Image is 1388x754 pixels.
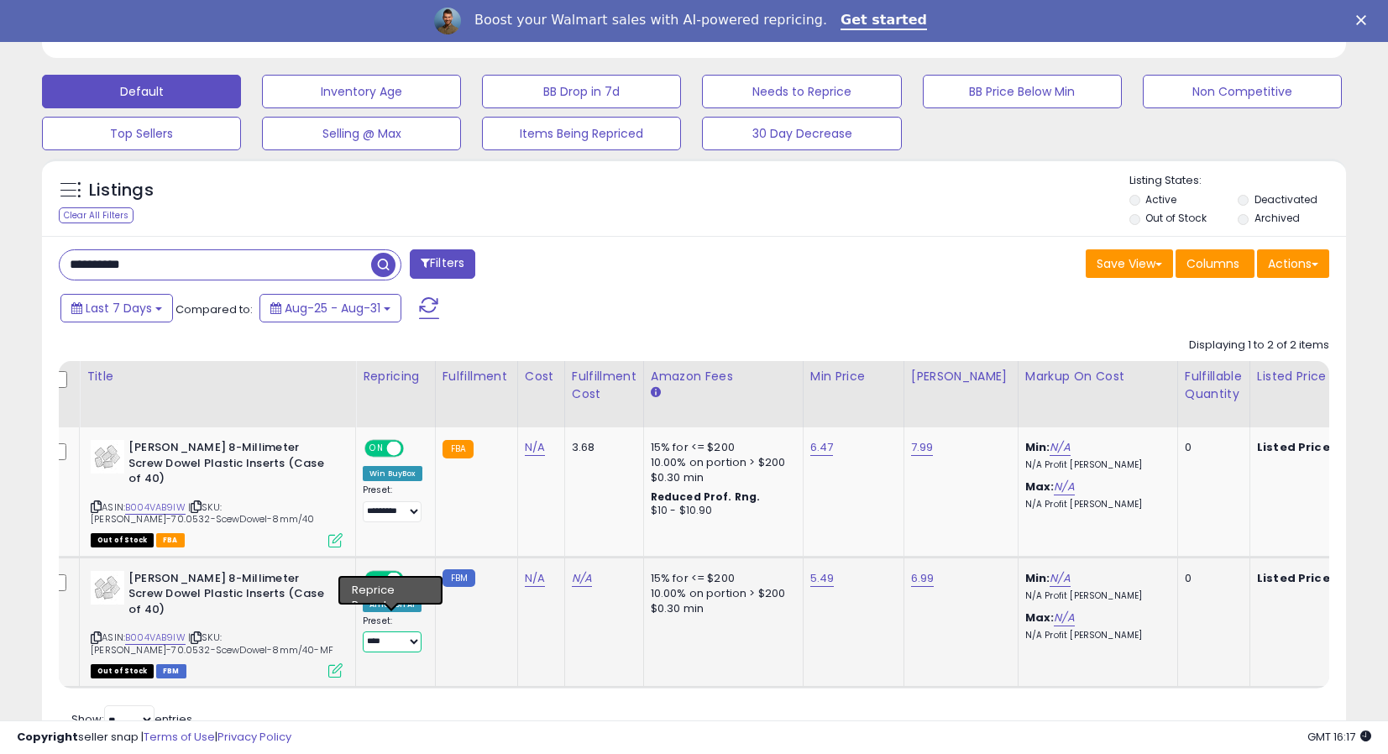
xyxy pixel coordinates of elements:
a: B004VAB9IW [125,500,186,515]
small: FBA [443,440,474,458]
button: Filters [410,249,475,279]
p: Listing States: [1129,173,1346,189]
button: Items Being Repriced [482,117,681,150]
div: Win BuyBox [363,466,422,481]
div: $0.30 min [651,601,790,616]
button: BB Price Below Min [923,75,1122,108]
div: Fulfillable Quantity [1185,368,1243,403]
img: Profile image for Adrian [434,8,461,34]
b: Listed Price: [1257,439,1333,455]
a: Privacy Policy [217,729,291,745]
div: ASIN: [91,571,343,677]
button: Default [42,75,241,108]
div: Repricing [363,368,428,385]
b: [PERSON_NAME] 8-Millimeter Screw Dowel Plastic Inserts (Case of 40) [128,571,333,622]
a: N/A [1054,479,1074,495]
div: Preset: [363,484,422,522]
span: Show: entries [71,711,192,727]
div: Title [86,368,348,385]
p: N/A Profit [PERSON_NAME] [1025,499,1165,511]
span: Columns [1186,255,1239,272]
div: 15% for <= $200 [651,571,790,586]
button: Columns [1176,249,1254,278]
img: 31bIlmcQDUL._SL40_.jpg [91,571,124,605]
span: | SKU: [PERSON_NAME]-70.0532-ScewDowel-8mm/40 [91,500,314,526]
div: 0 [1185,440,1237,455]
div: 10.00% on portion > $200 [651,586,790,601]
button: Needs to Reprice [702,75,901,108]
a: 6.99 [911,570,935,587]
small: FBM [443,569,475,587]
a: N/A [1050,439,1070,456]
button: BB Drop in 7d [482,75,681,108]
div: 15% for <= $200 [651,440,790,455]
strong: Copyright [17,729,78,745]
span: Compared to: [175,301,253,317]
b: Reduced Prof. Rng. [651,490,761,504]
div: Amazon AI [363,597,422,612]
p: N/A Profit [PERSON_NAME] [1025,590,1165,602]
div: Close [1356,15,1373,25]
span: Aug-25 - Aug-31 [285,300,380,317]
span: 2025-09-11 16:17 GMT [1307,729,1371,745]
div: Min Price [810,368,897,385]
div: $0.30 min [651,470,790,485]
b: Listed Price: [1257,570,1333,586]
div: Clear All Filters [59,207,134,223]
button: Inventory Age [262,75,461,108]
label: Archived [1254,211,1300,225]
small: Amazon Fees. [651,385,661,401]
a: 6.47 [810,439,834,456]
img: 31bIlmcQDUL._SL40_.jpg [91,440,124,474]
a: N/A [1054,610,1074,626]
div: Fulfillment [443,368,511,385]
div: Markup on Cost [1025,368,1171,385]
span: FBA [156,533,185,547]
b: Min: [1025,570,1050,586]
div: seller snap | | [17,730,291,746]
div: Displaying 1 to 2 of 2 items [1189,338,1329,353]
p: N/A Profit [PERSON_NAME] [1025,459,1165,471]
button: Selling @ Max [262,117,461,150]
b: [PERSON_NAME] 8-Millimeter Screw Dowel Plastic Inserts (Case of 40) [128,440,333,491]
div: Amazon Fees [651,368,796,385]
b: Max: [1025,479,1055,495]
div: ASIN: [91,440,343,546]
span: ON [366,442,387,456]
span: All listings that are currently out of stock and unavailable for purchase on Amazon [91,664,154,678]
span: OFF [401,442,428,456]
h5: Listings [89,179,154,202]
a: N/A [525,570,545,587]
p: N/A Profit [PERSON_NAME] [1025,630,1165,641]
a: 5.49 [810,570,835,587]
button: Actions [1257,249,1329,278]
b: Min: [1025,439,1050,455]
b: Max: [1025,610,1055,626]
a: 7.99 [911,439,934,456]
span: OFF [401,572,428,586]
button: Last 7 Days [60,294,173,322]
label: Deactivated [1254,192,1317,207]
label: Active [1145,192,1176,207]
th: The percentage added to the cost of goods (COGS) that forms the calculator for Min & Max prices. [1018,361,1177,427]
a: N/A [572,570,592,587]
span: | SKU: [PERSON_NAME]-70.0532-ScewDowel-8mm/40-MF [91,631,333,656]
a: B004VAB9IW [125,631,186,645]
div: 0 [1185,571,1237,586]
div: 3.68 [572,440,631,455]
button: Top Sellers [42,117,241,150]
a: Get started [841,12,927,30]
div: 10.00% on portion > $200 [651,455,790,470]
div: Fulfillment Cost [572,368,636,403]
div: [PERSON_NAME] [911,368,1011,385]
span: All listings that are currently out of stock and unavailable for purchase on Amazon [91,533,154,547]
a: Terms of Use [144,729,215,745]
button: Save View [1086,249,1173,278]
a: N/A [1050,570,1070,587]
a: N/A [525,439,545,456]
div: Preset: [363,615,422,653]
div: $10 - $10.90 [651,504,790,518]
label: Out of Stock [1145,211,1207,225]
button: Aug-25 - Aug-31 [259,294,401,322]
div: Cost [525,368,558,385]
